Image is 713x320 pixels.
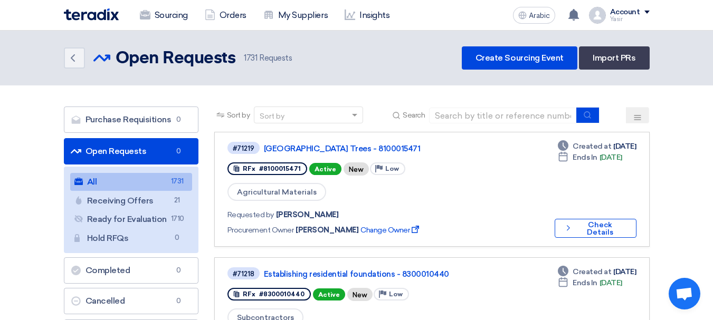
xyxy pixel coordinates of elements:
font: Sort by [260,112,284,121]
font: 0 [176,297,181,305]
font: Hold RFQs [87,233,129,243]
a: Open Requests0 [64,138,198,164]
font: Orders [220,10,246,20]
font: Requested by [227,210,274,219]
font: New [349,166,364,173]
font: [PERSON_NAME] [296,226,358,235]
font: [DATE] [600,153,622,162]
input: Search by title or reference number [429,108,577,123]
font: #8300010440 [259,290,305,298]
a: Establishing residential foundations - 8300010440 [264,269,528,279]
font: Agricultural Materials [237,188,317,197]
a: Sourcing [131,4,196,27]
font: [GEOGRAPHIC_DATA] Trees - 8100015471 [264,144,421,153]
font: 0 [175,234,179,241]
font: Created at [573,142,611,151]
font: Change Owner [360,226,410,235]
a: Open chat [669,278,700,309]
font: [DATE] [613,267,636,276]
font: [DATE] [600,278,622,287]
a: Orders [196,4,255,27]
font: Procurement Owner [227,226,294,235]
a: Import PRs [579,46,649,70]
font: RFx [243,290,255,298]
font: Import PRs [593,53,635,63]
font: Sourcing [155,10,188,20]
font: Open Requests [85,146,147,156]
font: Open Requests [116,50,236,67]
font: Cancelled [85,296,125,306]
font: Low [389,290,403,298]
img: profile_test.png [589,7,606,24]
font: 1731 [171,177,184,185]
font: Requests [259,53,292,63]
font: Purchase Requisitions [85,114,172,124]
font: New [353,291,367,299]
font: Receiving Offers [87,196,154,206]
font: Check Details [587,220,613,237]
a: [GEOGRAPHIC_DATA] Trees - 8100015471 [264,144,528,153]
a: Completed0 [64,257,198,284]
font: [DATE] [613,142,636,151]
font: Create Sourcing Event [476,53,564,63]
font: Active [318,291,340,298]
font: 0 [176,266,181,274]
font: #71218 [233,270,254,278]
a: Purchase Requisitions0 [64,106,198,133]
font: #71219 [233,144,254,152]
font: Ends In [573,278,597,287]
font: Establishing residential foundations - 8300010440 [264,269,449,279]
font: 1710 [171,215,184,222]
img: Teradix logo [64,8,119,21]
font: All [87,177,97,187]
button: Check Details [555,219,636,238]
font: #8100015471 [259,165,301,172]
font: Active [315,166,336,173]
font: 0 [176,115,181,123]
font: 21 [174,196,180,204]
font: RFx [243,165,255,172]
font: Low [385,165,399,172]
font: Sort by [227,111,250,120]
font: Insights [359,10,389,20]
font: Search [403,111,425,120]
font: Completed [85,265,130,275]
font: Created at [573,267,611,276]
a: Insights [336,4,398,27]
a: My Suppliers [255,4,336,27]
button: Arabic [513,7,555,24]
font: Yasir [610,16,623,23]
font: Ready for Evaluation [87,214,167,224]
font: Arabic [529,11,550,20]
font: 0 [176,147,181,155]
font: Account [610,7,640,16]
font: [PERSON_NAME] [276,210,339,219]
a: Cancelled0 [64,288,198,314]
font: Ends In [573,153,597,162]
font: My Suppliers [278,10,328,20]
font: 1731 [244,53,257,63]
